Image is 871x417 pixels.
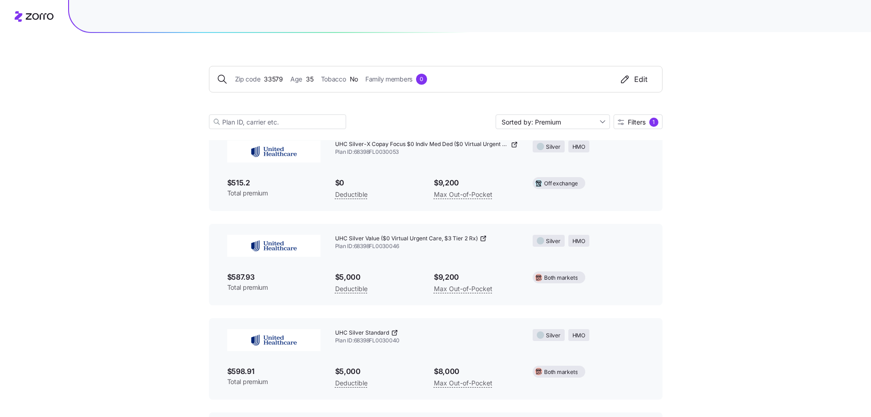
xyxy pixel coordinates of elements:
span: Filters [628,119,646,125]
img: UnitedHealthcare [227,141,321,162]
span: $598.91 [227,366,321,377]
span: $0 [335,177,419,189]
span: Plan ID: 68398FL0030053 [335,148,518,156]
img: UnitedHealthcare [227,329,321,351]
span: Plan ID: 68398FL0030046 [335,243,518,250]
div: Edit [620,74,647,85]
input: Sort by [496,114,610,129]
span: $8,000 [434,366,518,377]
span: HMO [572,331,585,340]
button: Filters1 [614,114,663,129]
span: Off exchange [544,179,577,188]
span: $5,000 [335,366,419,377]
span: UHC Silver Standard [335,329,389,337]
span: Family members [365,74,412,84]
span: Total premium [227,283,321,292]
span: HMO [572,237,585,246]
span: Both markets [544,368,577,377]
span: 33579 [264,74,283,84]
span: Deductible [335,189,368,200]
span: $515.2 [227,177,321,189]
span: Max Out-of-Pocket [434,189,492,200]
span: $9,200 [434,177,518,189]
span: HMO [572,143,585,152]
div: 0 [416,74,427,85]
button: Edit [612,74,655,85]
span: Max Out-of-Pocket [434,283,492,294]
span: Deductible [335,378,368,389]
span: Tobacco [321,74,346,84]
span: Total premium [227,189,321,198]
span: Silver [546,143,561,152]
span: Silver [546,331,561,340]
div: 1 [649,118,658,127]
span: No [350,74,358,84]
span: Max Out-of-Pocket [434,378,492,389]
span: Zip code [235,74,261,84]
span: UHC Silver-X Copay Focus $0 Indiv Med Ded ($0 Virtual Urgent Care) (Off-Exchange Only) [335,141,509,148]
span: $587.93 [227,271,321,283]
span: Total premium [227,377,321,386]
span: UHC Silver Value ($0 Virtual Urgent Care, $3 Tier 2 Rx) [335,235,478,243]
span: Deductible [335,283,368,294]
span: Silver [546,237,561,246]
span: 35 [306,74,313,84]
span: Both markets [544,274,577,282]
span: $5,000 [335,271,419,283]
span: Plan ID: 68398FL0030040 [335,337,518,345]
span: $9,200 [434,271,518,283]
img: UnitedHealthcare [227,235,321,257]
input: Plan ID, carrier etc. [209,114,346,129]
span: Age [290,74,302,84]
